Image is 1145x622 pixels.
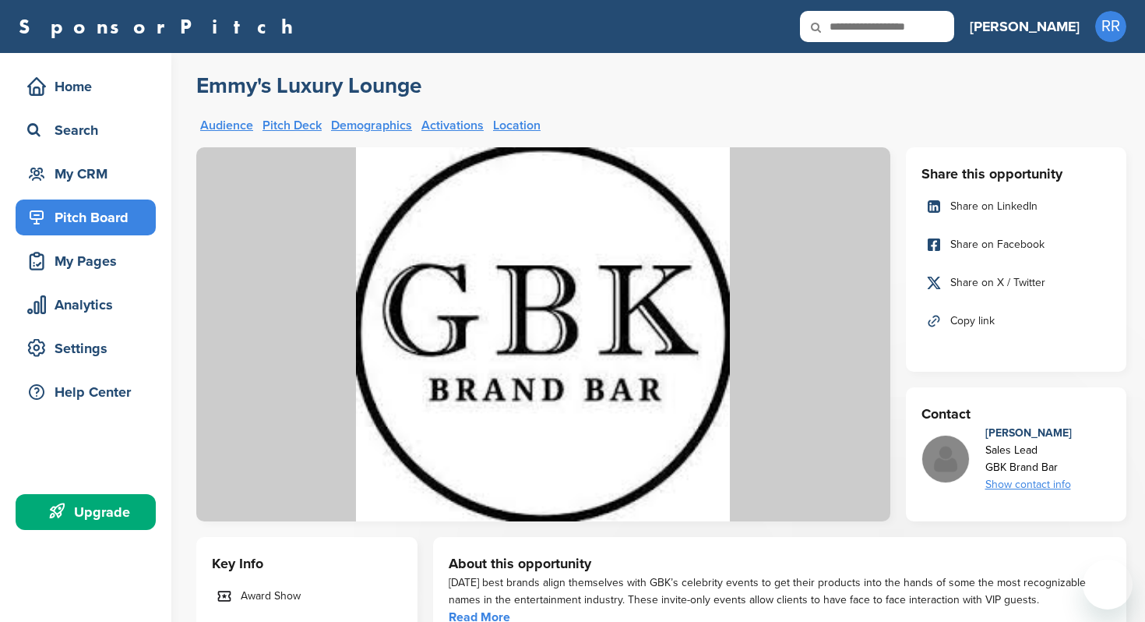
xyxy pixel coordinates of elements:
[985,476,1072,493] div: Show contact info
[23,160,156,188] div: My CRM
[19,16,303,37] a: SponsorPitch
[921,305,1112,338] a: Copy link
[241,588,301,605] span: Award Show
[262,119,322,132] a: Pitch Deck
[212,553,402,574] h3: Key Info
[985,425,1072,442] div: [PERSON_NAME]
[950,236,1045,253] span: Share on Facebook
[16,374,156,410] a: Help Center
[16,112,156,148] a: Search
[16,243,156,279] a: My Pages
[16,494,156,530] a: Upgrade
[921,267,1112,299] a: Share on X / Twitter
[23,291,156,319] div: Analytics
[1083,560,1133,610] iframe: Button to launch messaging window
[23,334,156,362] div: Settings
[493,119,541,132] a: Location
[16,69,156,104] a: Home
[970,9,1080,44] a: [PERSON_NAME]
[16,200,156,235] a: Pitch Board
[449,553,1112,574] h3: About this opportunity
[449,574,1112,609] div: [DATE] best brands align themselves with GBK’s celebrity events to get their products into the ha...
[23,72,156,101] div: Home
[985,442,1072,459] div: Sales Lead
[921,163,1112,185] h3: Share this opportunity
[23,116,156,144] div: Search
[23,378,156,406] div: Help Center
[985,459,1072,476] div: GBK Brand Bar
[950,313,995,330] span: Copy link
[921,403,1112,425] h3: Contact
[196,147,890,521] img: Sponsorpitch &
[196,72,421,100] a: Emmy's Luxury Lounge
[23,498,156,526] div: Upgrade
[922,436,969,482] img: Missing
[950,274,1045,292] span: Share on X / Twitter
[1095,11,1126,42] span: RR
[16,156,156,192] a: My CRM
[23,203,156,231] div: Pitch Board
[16,287,156,323] a: Analytics
[921,228,1112,261] a: Share on Facebook
[950,198,1038,215] span: Share on LinkedIn
[921,190,1112,223] a: Share on LinkedIn
[200,119,253,132] a: Audience
[421,119,484,132] a: Activations
[23,247,156,275] div: My Pages
[16,330,156,366] a: Settings
[970,16,1080,37] h3: [PERSON_NAME]
[331,119,412,132] a: Demographics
